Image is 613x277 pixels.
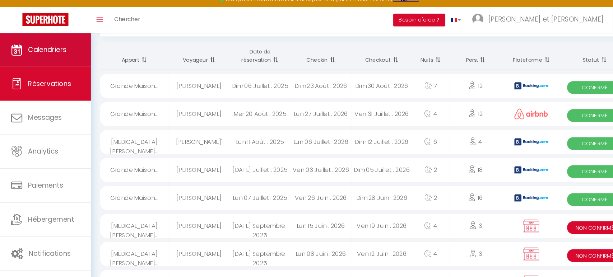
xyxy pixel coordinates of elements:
span: Chercher [110,22,134,29]
th: Sort by booking date [220,48,279,75]
th: Sort by nights [396,48,431,75]
th: Sort by checkout [338,48,396,75]
span: Paiements [27,181,61,190]
th: Sort by people [432,48,483,75]
img: Super Booking [22,20,66,32]
button: Besoin d'aide ? [378,20,428,33]
span: Analytics [27,148,56,157]
img: logout [596,22,605,31]
a: ... [PERSON_NAME] et [PERSON_NAME] [448,14,589,39]
th: Sort by checkin [279,48,338,75]
span: Hébergement [27,213,71,222]
span: Notifications [28,246,68,255]
span: Messages [27,116,60,125]
th: Sort by status [538,48,604,75]
span: [PERSON_NAME] et [PERSON_NAME] [469,21,580,30]
a: >>> ICI <<<< [377,4,403,10]
a: Chercher [104,14,140,39]
th: Sort by rentals [96,48,162,75]
img: ... [454,20,464,31]
span: Réservations [27,83,69,92]
th: Sort by channel [482,48,538,75]
th: Sort by guest [162,48,220,75]
span: Calendriers [27,51,64,60]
